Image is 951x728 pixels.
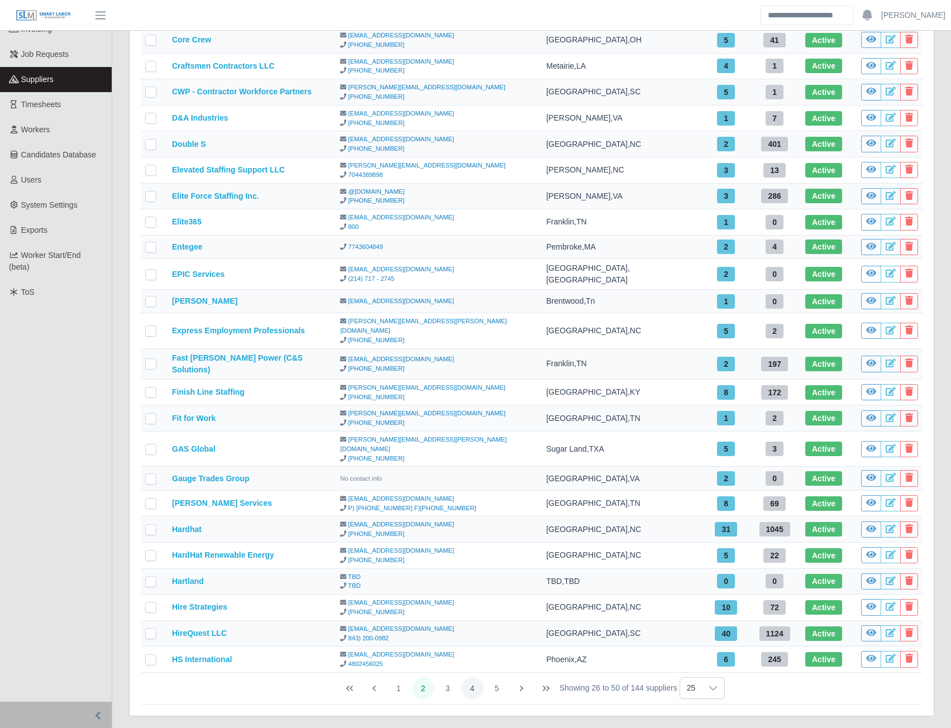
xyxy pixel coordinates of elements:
[437,677,459,700] button: Page 3
[348,93,405,100] a: [PHONE_NUMBER]
[628,140,630,149] span: ,
[348,573,360,580] a: TBD
[348,557,405,563] a: [PHONE_NUMBER]
[861,162,881,178] a: View
[546,216,699,228] div: Franklin TN
[546,497,699,509] div: [GEOGRAPHIC_DATA] TN
[805,496,842,511] span: Active
[348,243,383,250] a: 7743604849
[717,59,735,73] span: 4
[546,473,699,485] div: [GEOGRAPHIC_DATA] VA
[861,410,881,427] a: View
[766,59,783,73] span: 1
[861,58,881,74] a: View
[805,652,842,667] span: Active
[900,356,918,372] button: Delete
[172,35,211,44] a: Core Crew
[881,470,901,486] a: Edit
[761,652,787,667] span: 245
[861,214,881,230] a: View
[546,549,699,561] div: [GEOGRAPHIC_DATA] NC
[348,547,455,554] a: [EMAIL_ADDRESS][DOMAIN_NAME]
[172,387,245,396] a: Finish Line Staffing
[348,521,455,528] a: [EMAIL_ADDRESS][DOMAIN_NAME]
[900,58,918,74] button: Delete
[717,215,735,229] span: 1
[761,385,787,400] span: 172
[340,474,537,483] div: No contact info
[881,495,901,511] a: Edit
[861,293,881,309] a: View
[535,677,557,700] button: Last Page
[881,110,901,126] a: Edit
[881,573,901,590] a: Edit
[861,32,881,48] a: View
[881,136,901,152] a: Edit
[546,601,699,613] div: [GEOGRAPHIC_DATA] NC
[574,61,576,70] span: ,
[348,110,455,117] a: [EMAIL_ADDRESS][DOMAIN_NAME]
[766,442,783,456] span: 3
[348,41,405,48] a: [PHONE_NUMBER]
[715,600,737,615] span: 10
[172,414,216,423] a: Fit for Work
[900,495,918,511] button: Delete
[766,471,783,486] span: 0
[900,384,918,400] button: Delete
[546,60,699,72] div: Metairie LA
[486,677,508,700] button: Page 5
[861,110,881,126] a: View
[861,266,881,282] a: View
[861,573,881,590] a: View
[881,599,901,615] a: Edit
[21,150,97,159] span: Candidates Database
[861,599,881,615] a: View
[546,628,699,639] div: [GEOGRAPHIC_DATA] SC
[172,655,232,664] a: HS International
[348,394,405,400] a: [PHONE_NUMBER]
[805,324,842,338] span: Active
[717,442,735,456] span: 5
[900,239,918,255] button: Delete
[881,441,901,457] a: Edit
[715,522,737,537] span: 31
[412,677,434,700] button: Page 2
[21,226,47,234] span: Exports
[348,356,455,362] a: [EMAIL_ADDRESS][DOMAIN_NAME]
[766,267,783,281] span: 0
[348,197,405,204] a: [PHONE_NUMBER]
[805,111,842,126] span: Active
[348,337,405,343] a: [PHONE_NUMBER]
[881,547,901,563] a: Edit
[628,525,630,534] span: ,
[172,353,303,374] a: Fast [PERSON_NAME] Power (C&S Solutions)
[172,270,224,279] a: EPIC Services
[510,677,533,700] button: Next Page
[546,262,699,286] div: [GEOGRAPHIC_DATA] [GEOGRAPHIC_DATA]
[348,188,405,195] a: @[DOMAIN_NAME]
[172,165,285,174] a: Elevated Staffing Support LLC
[628,550,630,559] span: ,
[805,522,842,537] span: Active
[562,577,564,586] span: ,
[546,241,699,253] div: Pembroke MA
[881,84,901,100] a: Edit
[715,626,737,641] span: 40
[881,410,901,427] a: Edit
[881,58,901,74] a: Edit
[900,293,918,309] button: Delete
[348,67,405,74] a: [PHONE_NUMBER]
[172,296,237,305] a: [PERSON_NAME]
[574,217,576,226] span: ,
[21,50,69,59] span: Job Requests
[338,677,361,700] button: First Page
[461,677,484,700] button: Page 4
[628,35,630,44] span: ,
[348,84,506,90] a: [PERSON_NAME][EMAIL_ADDRESS][DOMAIN_NAME]
[900,136,918,152] button: Delete
[546,138,699,150] div: [GEOGRAPHIC_DATA] NC
[172,499,272,507] a: [PERSON_NAME] Services
[610,165,613,174] span: ,
[881,266,901,282] a: Edit
[881,625,901,641] a: Edit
